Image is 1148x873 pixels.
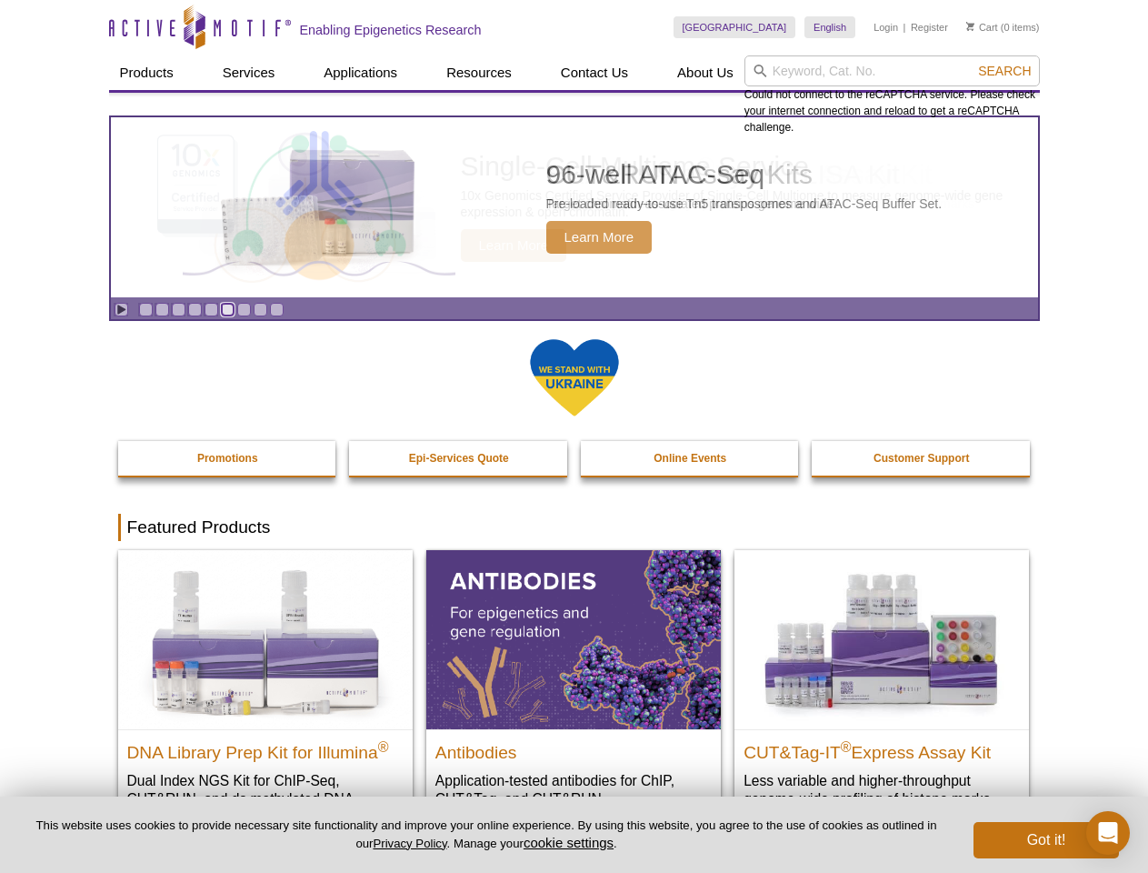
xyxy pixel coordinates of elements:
img: DNA Library Prep Kit for Illumina [118,550,413,728]
a: Privacy Policy [373,837,446,850]
a: [GEOGRAPHIC_DATA] [674,16,796,38]
sup: ® [378,738,389,754]
p: This website uses cookies to provide necessary site functionality and improve your online experie... [29,818,943,852]
strong: Promotions [197,452,258,465]
button: Search [973,63,1036,79]
a: Go to slide 2 [155,303,169,316]
sup: ® [841,738,852,754]
img: Your Cart [966,22,974,31]
button: cookie settings [524,835,614,850]
a: Go to slide 1 [139,303,153,316]
h2: Antibodies [435,735,712,762]
a: Products [109,55,185,90]
a: Go to slide 5 [205,303,218,316]
a: About Us [666,55,744,90]
a: Register [911,21,948,34]
a: DNA Library Prep Kit for Illumina DNA Library Prep Kit for Illumina® Dual Index NGS Kit for ChIP-... [118,550,413,844]
strong: Customer Support [873,452,969,465]
a: Go to slide 9 [270,303,284,316]
a: Applications [313,55,408,90]
strong: Online Events [654,452,726,465]
input: Keyword, Cat. No. [744,55,1040,86]
img: All Antibodies [426,550,721,728]
a: Go to slide 6 [221,303,235,316]
a: All Antibodies Antibodies Application-tested antibodies for ChIP, CUT&Tag, and CUT&RUN. [426,550,721,826]
img: We Stand With Ukraine [529,337,620,418]
h2: Enabling Epigenetics Research [300,22,482,38]
a: Go to slide 3 [172,303,185,316]
a: Go to slide 7 [237,303,251,316]
p: Dual Index NGS Kit for ChIP-Seq, CUT&RUN, and ds methylated DNA assays. [127,771,404,827]
a: Go to slide 4 [188,303,202,316]
a: Cart [966,21,998,34]
a: Contact Us [550,55,639,90]
a: Login [873,21,898,34]
a: CUT&Tag-IT® Express Assay Kit CUT&Tag-IT®Express Assay Kit Less variable and higher-throughput ge... [734,550,1029,826]
a: Toggle autoplay [115,303,128,316]
button: Got it! [973,822,1119,858]
a: Resources [435,55,523,90]
a: Services [212,55,286,90]
a: Online Events [581,441,801,476]
div: Open Intercom Messenger [1086,811,1130,855]
a: Go to slide 8 [254,303,267,316]
li: (0 items) [966,16,1040,38]
div: Could not connect to the reCAPTCHA service. Please check your internet connection and reload to g... [744,55,1040,135]
span: Search [978,64,1031,78]
p: Less variable and higher-throughput genome-wide profiling of histone marks​. [744,771,1020,808]
img: CUT&Tag-IT® Express Assay Kit [734,550,1029,728]
a: Epi-Services Quote [349,441,569,476]
a: Promotions [118,441,338,476]
li: | [903,16,906,38]
a: English [804,16,855,38]
a: Customer Support [812,441,1032,476]
h2: DNA Library Prep Kit for Illumina [127,735,404,762]
h2: Featured Products [118,514,1031,541]
p: Application-tested antibodies for ChIP, CUT&Tag, and CUT&RUN. [435,771,712,808]
h2: CUT&Tag-IT Express Assay Kit [744,735,1020,762]
strong: Epi-Services Quote [409,452,509,465]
